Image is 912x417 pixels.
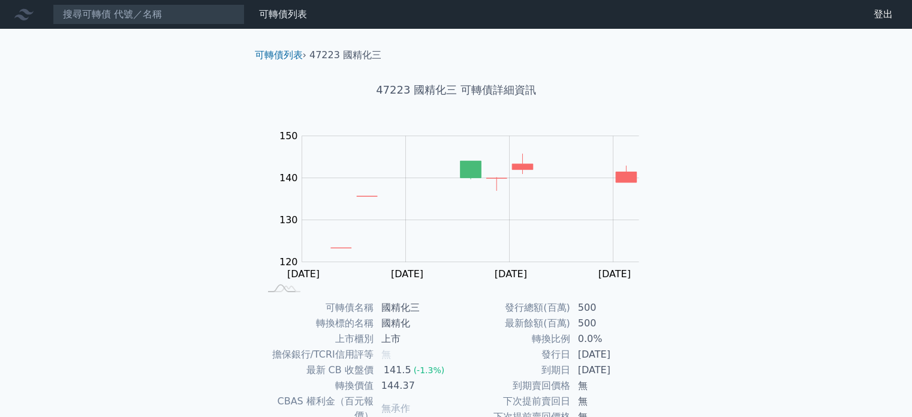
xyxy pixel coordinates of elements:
[456,378,571,394] td: 到期賣回價格
[456,394,571,409] td: 下次提前賣回日
[279,214,298,225] tspan: 130
[309,48,381,62] li: 47223 國精化三
[381,403,410,414] span: 無承作
[852,359,912,417] iframe: Chat Widget
[456,362,571,378] td: 到期日
[260,316,374,331] td: 轉換標的名稱
[279,256,298,267] tspan: 120
[571,378,653,394] td: 無
[374,331,456,347] td: 上市
[287,268,320,279] tspan: [DATE]
[255,49,303,61] a: 可轉債列表
[381,349,391,360] span: 無
[571,394,653,409] td: 無
[598,268,631,279] tspan: [DATE]
[260,347,374,362] td: 擔保銀行/TCRI信用評等
[864,5,902,24] a: 登出
[374,378,456,394] td: 144.37
[279,172,298,183] tspan: 140
[571,331,653,347] td: 0.0%
[255,48,306,62] li: ›
[260,362,374,378] td: 最新 CB 收盤價
[495,268,527,279] tspan: [DATE]
[571,300,653,316] td: 500
[259,8,307,20] a: 可轉債列表
[260,378,374,394] td: 轉換價值
[456,347,571,362] td: 發行日
[381,363,414,377] div: 141.5
[374,316,456,331] td: 國精化
[53,4,245,25] input: 搜尋可轉債 代號／名稱
[456,316,571,331] td: 最新餘額(百萬)
[852,359,912,417] div: 聊天小工具
[456,331,571,347] td: 轉換比例
[374,300,456,316] td: 國精化三
[330,154,636,248] g: Series
[260,331,374,347] td: 上市櫃別
[571,362,653,378] td: [DATE]
[279,130,298,141] tspan: 150
[391,268,423,279] tspan: [DATE]
[273,130,657,279] g: Chart
[456,300,571,316] td: 發行總額(百萬)
[414,365,445,375] span: (-1.3%)
[245,82,667,98] h1: 47223 國精化三 可轉債詳細資訊
[571,316,653,331] td: 500
[260,300,374,316] td: 可轉債名稱
[571,347,653,362] td: [DATE]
